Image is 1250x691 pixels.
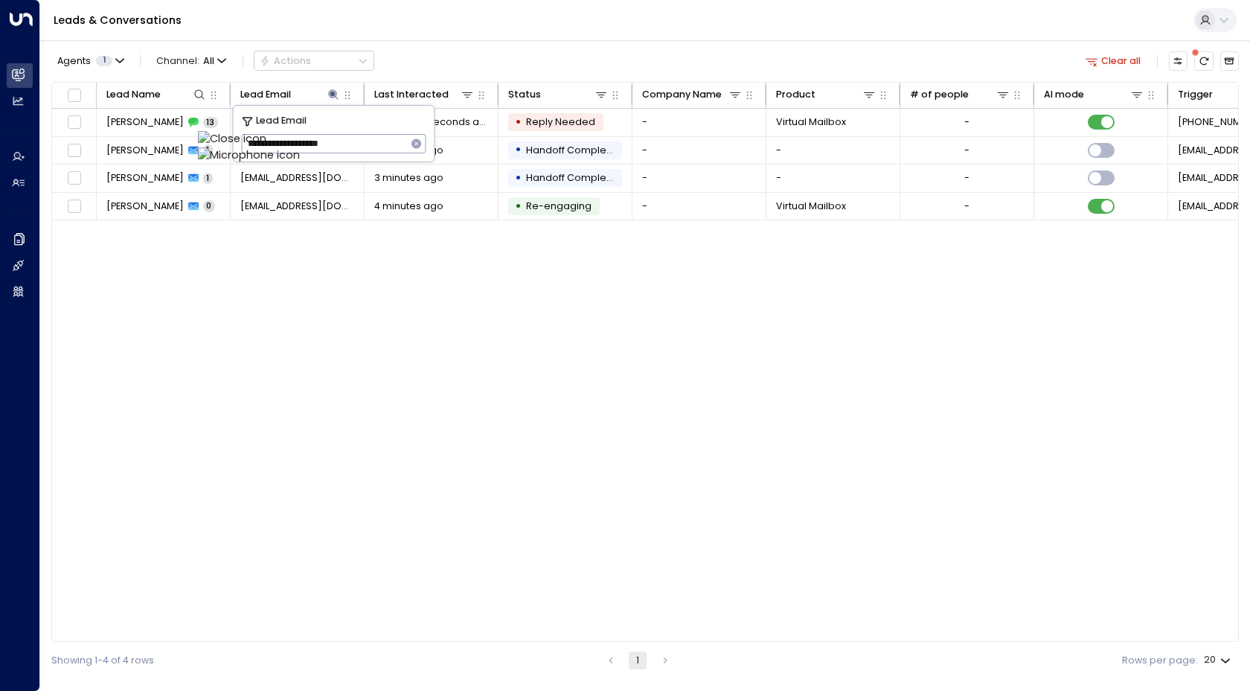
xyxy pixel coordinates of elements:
span: 4 minutes ago [374,200,443,213]
span: Anas Sabri [106,200,184,213]
div: Button group with a nested menu [254,51,374,71]
button: Customize [1169,51,1187,70]
span: 1 [203,173,213,184]
span: Toggle select all [65,86,83,104]
span: Toggle select row [65,142,83,159]
td: - [766,165,900,192]
div: Company Name [642,86,743,103]
div: AI mode [1044,86,1145,103]
div: Last Interacted [374,86,449,103]
div: 20 [1204,650,1234,670]
td: - [632,109,766,136]
span: 13 [203,117,218,128]
div: Trigger [1178,86,1213,103]
span: Anas Sabri [106,144,184,157]
button: Channel:All [151,51,231,70]
div: • [515,138,522,162]
td: - [766,137,900,165]
span: There are new threads available. Refresh the grid to view the latest updates. [1194,51,1213,70]
span: anassabri@gmail.com [240,171,355,185]
span: Anas Sabri [106,171,184,185]
span: anassabri@gmail.com [240,200,355,213]
span: Virtual Mailbox [776,200,846,213]
td: - [632,137,766,165]
span: Lead Email [256,113,307,128]
span: Handoff Completed [526,144,623,156]
div: • [515,167,522,190]
div: - [964,171,969,185]
div: Actions [260,55,311,67]
div: Product [776,86,815,103]
div: - [964,144,969,157]
td: - [632,193,766,220]
div: Status [508,86,609,103]
span: Toggle select row [65,198,83,215]
span: Channel: [151,51,231,70]
span: Toggle select row [65,170,83,187]
span: 3 minutes ago [374,171,443,185]
span: Toggle select row [65,114,83,131]
div: - [964,115,969,129]
img: Close icon [198,131,300,147]
div: AI mode [1044,86,1084,103]
span: Trigger [526,200,592,212]
span: Reply Needed [526,115,595,128]
td: - [632,165,766,192]
span: Handoff Completed [526,171,623,184]
span: 1 [96,56,112,66]
div: Status [508,86,541,103]
button: Actions [254,51,374,71]
button: Agents1 [51,51,129,70]
span: Virtual Mailbox [776,115,846,129]
span: Agents [57,57,91,66]
button: Archived Leads [1220,51,1239,70]
div: • [515,111,522,134]
div: Company Name [642,86,722,103]
img: Microphone icon [198,147,300,164]
div: # of people [910,86,1011,103]
button: page 1 [629,652,647,669]
div: # of people [910,86,969,103]
div: - [964,200,969,213]
span: Anas Sabri [106,115,184,129]
nav: pagination navigation [601,652,676,669]
div: • [515,195,522,218]
div: Lead Name [106,86,161,103]
div: Product [776,86,877,103]
label: Rows per page: [1122,654,1198,668]
span: 0 [203,200,215,211]
span: All [203,56,214,66]
button: Clear all [1080,51,1147,70]
div: Last Interacted [374,86,475,103]
div: Showing 1-4 of 4 rows [51,654,154,668]
div: Lead Name [106,86,208,103]
a: Leads & Conversations [54,13,182,28]
div: Lead Email [240,86,342,103]
div: Lead Email [240,86,291,103]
